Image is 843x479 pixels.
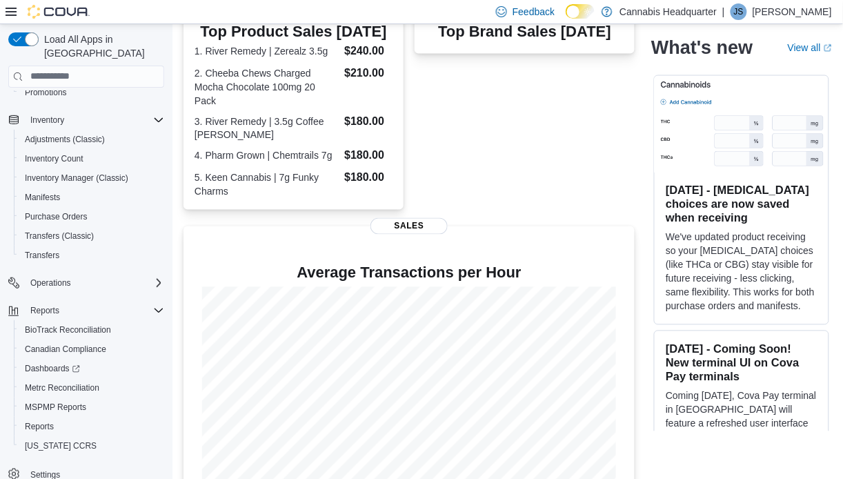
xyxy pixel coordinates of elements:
[25,153,83,164] span: Inventory Count
[25,363,80,374] span: Dashboards
[30,277,71,289] span: Operations
[513,5,555,19] span: Feedback
[19,189,164,206] span: Manifests
[19,84,164,101] span: Promotions
[19,322,164,338] span: BioTrack Reconciliation
[19,399,164,416] span: MSPMP Reports
[14,226,170,246] button: Transfers (Classic)
[438,23,611,40] h3: Top Brand Sales [DATE]
[195,66,339,108] dt: 2. Cheeba Chews Charged Mocha Chocolate 100mg 20 Pack
[344,43,393,59] dd: $240.00
[19,247,164,264] span: Transfers
[25,421,54,432] span: Reports
[19,131,164,148] span: Adjustments (Classic)
[344,170,393,186] dd: $180.00
[14,436,170,456] button: [US_STATE] CCRS
[19,170,134,186] a: Inventory Manager (Classic)
[19,360,86,377] a: Dashboards
[30,305,59,316] span: Reports
[25,302,65,319] button: Reports
[19,247,65,264] a: Transfers
[14,359,170,378] a: Dashboards
[25,275,77,291] button: Operations
[195,44,339,58] dt: 1. River Remedy | Zerealz 3.5g
[344,113,393,130] dd: $180.00
[19,341,164,358] span: Canadian Compliance
[651,36,753,58] h2: What's new
[195,171,339,199] dt: 5. Keen Cannabis | 7g Funky Charms
[14,207,170,226] button: Purchase Orders
[25,211,88,222] span: Purchase Orders
[19,418,164,435] span: Reports
[25,382,99,393] span: Metrc Reconciliation
[19,322,117,338] a: BioTrack Reconciliation
[25,324,111,335] span: BioTrack Reconciliation
[19,228,164,244] span: Transfers (Classic)
[731,3,747,20] div: Jamal Saeed
[666,230,817,313] p: We've updated product receiving so your [MEDICAL_DATA] choices (like THCa or CBG) stay visible fo...
[195,149,339,163] dt: 4. Pharm Grown | Chemtrails 7g
[25,112,70,128] button: Inventory
[19,150,164,167] span: Inventory Count
[19,360,164,377] span: Dashboards
[3,110,170,130] button: Inventory
[788,41,832,52] a: View allExternal link
[14,83,170,102] button: Promotions
[14,246,170,265] button: Transfers
[14,320,170,340] button: BioTrack Reconciliation
[14,340,170,359] button: Canadian Compliance
[344,148,393,164] dd: $180.00
[39,32,164,60] span: Load All Apps in [GEOGRAPHIC_DATA]
[19,170,164,186] span: Inventory Manager (Classic)
[14,130,170,149] button: Adjustments (Classic)
[14,168,170,188] button: Inventory Manager (Classic)
[25,173,128,184] span: Inventory Manager (Classic)
[14,417,170,436] button: Reports
[566,4,595,19] input: Dark Mode
[25,275,164,291] span: Operations
[19,84,72,101] a: Promotions
[25,134,105,145] span: Adjustments (Classic)
[14,149,170,168] button: Inventory Count
[19,228,99,244] a: Transfers (Classic)
[19,418,59,435] a: Reports
[25,344,106,355] span: Canadian Compliance
[3,301,170,320] button: Reports
[19,341,112,358] a: Canadian Compliance
[14,398,170,417] button: MSPMP Reports
[666,183,817,224] h3: [DATE] - [MEDICAL_DATA] choices are now saved when receiving
[734,3,744,20] span: JS
[722,3,725,20] p: |
[28,5,90,19] img: Cova
[195,115,339,142] dt: 3. River Remedy | 3.5g Coffee [PERSON_NAME]
[753,3,832,20] p: [PERSON_NAME]
[19,189,66,206] a: Manifests
[19,399,92,416] a: MSPMP Reports
[25,250,59,261] span: Transfers
[25,440,97,451] span: [US_STATE] CCRS
[19,438,102,454] a: [US_STATE] CCRS
[30,115,64,126] span: Inventory
[14,378,170,398] button: Metrc Reconciliation
[195,23,393,40] h3: Top Product Sales [DATE]
[195,265,624,282] h4: Average Transactions per Hour
[19,380,164,396] span: Metrc Reconciliation
[25,402,86,413] span: MSPMP Reports
[14,188,170,207] button: Manifests
[370,218,448,235] span: Sales
[3,273,170,293] button: Operations
[19,150,89,167] a: Inventory Count
[619,3,717,20] p: Cannabis Headquarter
[25,231,94,242] span: Transfers (Classic)
[25,302,164,319] span: Reports
[25,87,67,98] span: Promotions
[19,438,164,454] span: Washington CCRS
[19,208,164,225] span: Purchase Orders
[19,380,105,396] a: Metrc Reconciliation
[824,43,832,52] svg: External link
[25,192,60,203] span: Manifests
[19,131,110,148] a: Adjustments (Classic)
[344,65,393,81] dd: $210.00
[25,112,164,128] span: Inventory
